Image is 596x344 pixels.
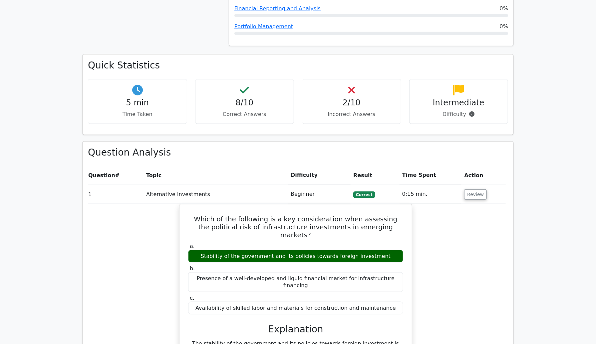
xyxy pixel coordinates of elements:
span: b. [190,265,195,272]
p: Correct Answers [201,110,289,118]
div: Stability of the government and its policies towards foreign investment [188,250,403,263]
span: a. [190,243,195,249]
th: Topic [144,166,288,185]
th: Time Spent [400,166,462,185]
div: Presence of a well-developed and liquid financial market for infrastructure financing [188,272,403,292]
p: Difficulty [415,110,503,118]
h3: Explanation [192,324,399,335]
th: # [86,166,144,185]
a: Portfolio Management [234,23,293,30]
td: 0:15 min. [400,185,462,204]
p: Time Taken [94,110,181,118]
span: 0% [500,5,508,13]
h5: Which of the following is a key consideration when assessing the political risk of infrastructure... [187,215,404,239]
span: Question [88,172,115,178]
h4: 2/10 [308,98,396,108]
h4: 8/10 [201,98,289,108]
td: 1 [86,185,144,204]
h4: Intermediate [415,98,503,108]
span: c. [190,295,194,301]
button: Review [464,189,487,200]
th: Result [351,166,399,185]
td: Alternative Investments [144,185,288,204]
h4: 5 min [94,98,181,108]
th: Action [461,166,506,185]
div: Availability of skilled labor and materials for construction and maintenance [188,302,403,315]
a: Financial Reporting and Analysis [234,5,321,12]
p: Incorrect Answers [308,110,396,118]
h3: Question Analysis [88,147,508,158]
span: 0% [500,23,508,31]
th: Difficulty [288,166,351,185]
td: Beginner [288,185,351,204]
span: Correct [353,191,375,198]
h3: Quick Statistics [88,60,508,71]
